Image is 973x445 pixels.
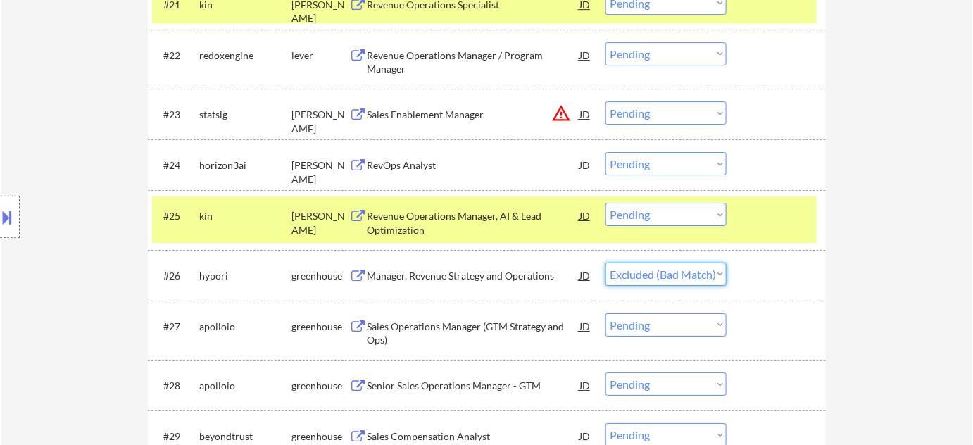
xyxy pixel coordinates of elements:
[291,108,349,135] div: [PERSON_NAME]
[578,152,592,177] div: JD
[291,209,349,237] div: [PERSON_NAME]
[578,313,592,339] div: JD
[199,379,291,393] div: apolloio
[367,430,579,444] div: Sales Compensation Analyst
[291,269,349,283] div: greenhouse
[367,108,579,122] div: Sales Enablement Manager
[367,49,579,76] div: Revenue Operations Manager / Program Manager
[578,203,592,228] div: JD
[199,49,291,63] div: redoxengine
[291,379,349,393] div: greenhouse
[578,42,592,68] div: JD
[578,101,592,127] div: JD
[291,49,349,63] div: lever
[578,263,592,288] div: JD
[163,379,188,393] div: #28
[367,158,579,173] div: RevOps Analyst
[199,430,291,444] div: beyondtrust
[367,379,579,393] div: Senior Sales Operations Manager - GTM
[163,430,188,444] div: #29
[367,269,579,283] div: Manager, Revenue Strategy and Operations
[291,430,349,444] div: greenhouse
[291,320,349,334] div: greenhouse
[578,372,592,398] div: JD
[163,49,188,63] div: #22
[291,158,349,186] div: [PERSON_NAME]
[367,209,579,237] div: Revenue Operations Manager, AI & Lead Optimization
[551,104,571,123] button: warning_amber
[367,320,579,347] div: Sales Operations Manager (GTM Strategy and Ops)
